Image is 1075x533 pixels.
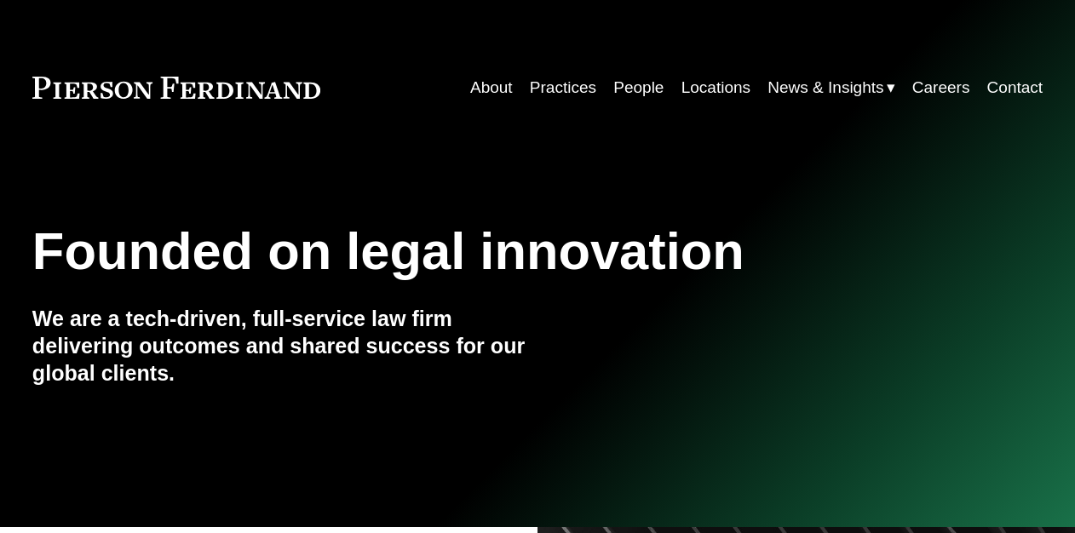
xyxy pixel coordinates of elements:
[912,72,970,104] a: Careers
[530,72,596,104] a: Practices
[470,72,513,104] a: About
[767,72,894,104] a: folder dropdown
[32,306,537,387] h4: We are a tech-driven, full-service law firm delivering outcomes and shared success for our global...
[32,221,875,281] h1: Founded on legal innovation
[613,72,664,104] a: People
[681,72,750,104] a: Locations
[987,72,1043,104] a: Contact
[767,73,883,102] span: News & Insights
